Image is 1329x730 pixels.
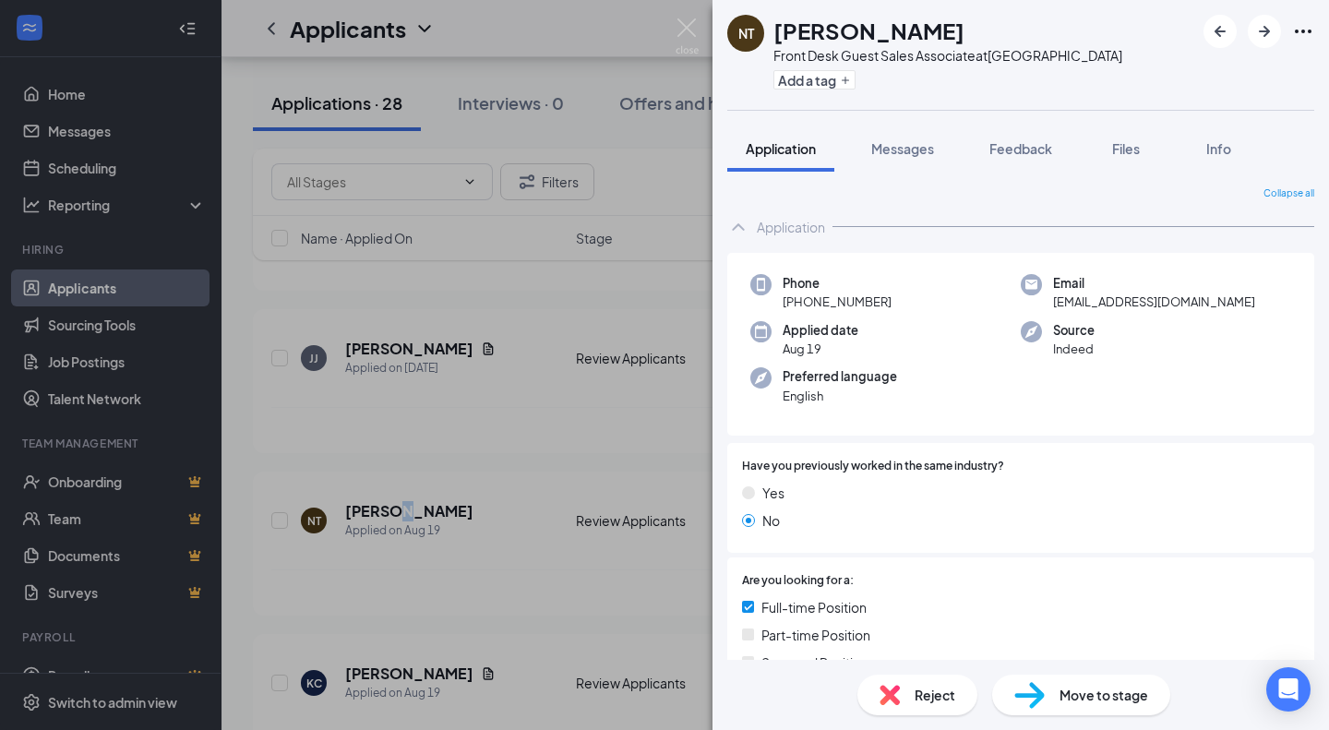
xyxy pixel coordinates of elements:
svg: ArrowLeftNew [1209,20,1231,42]
span: Yes [762,483,784,503]
span: Email [1053,274,1255,293]
span: Applied date [783,321,858,340]
span: Source [1053,321,1095,340]
span: Part-time Position [761,625,870,645]
button: PlusAdd a tag [773,70,856,90]
div: Application [757,218,825,236]
button: ArrowRight [1248,15,1281,48]
span: Aug 19 [783,340,858,358]
svg: ChevronUp [727,216,749,238]
h1: [PERSON_NAME] [773,15,964,46]
span: Messages [871,140,934,157]
div: NT [738,24,754,42]
span: Collapse all [1263,186,1314,201]
button: ArrowLeftNew [1203,15,1237,48]
span: Seasonal Position [761,652,868,673]
span: Indeed [1053,340,1095,358]
span: No [762,510,780,531]
span: English [783,387,897,405]
span: Have you previously worked in the same industry? [742,458,1004,475]
span: Full-time Position [761,597,867,617]
span: Info [1206,140,1231,157]
svg: ArrowRight [1253,20,1275,42]
span: Are you looking for a: [742,572,854,590]
svg: Plus [840,75,851,86]
div: Front Desk Guest Sales Associate at [GEOGRAPHIC_DATA] [773,46,1122,65]
span: Move to stage [1060,685,1148,705]
span: Files [1112,140,1140,157]
span: Phone [783,274,892,293]
span: [EMAIL_ADDRESS][DOMAIN_NAME] [1053,293,1255,311]
div: Open Intercom Messenger [1266,667,1311,712]
span: Preferred language [783,367,897,386]
span: Feedback [989,140,1052,157]
span: [PHONE_NUMBER] [783,293,892,311]
span: Application [746,140,816,157]
svg: Ellipses [1292,20,1314,42]
span: Reject [915,685,955,705]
